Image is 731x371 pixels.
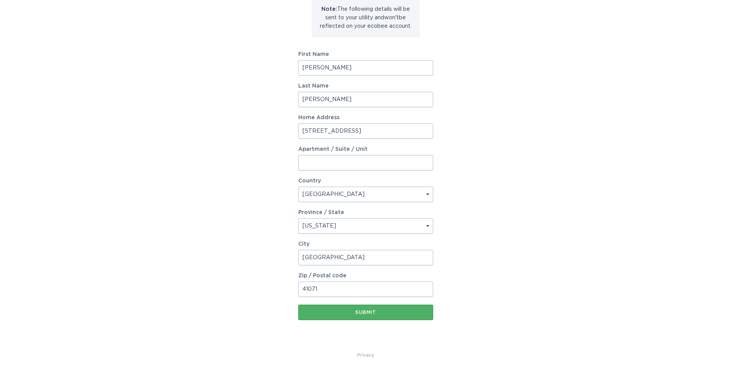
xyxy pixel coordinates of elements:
[298,83,433,89] label: Last Name
[298,178,321,184] label: Country
[298,52,433,57] label: First Name
[318,5,414,30] p: The following details will be sent to your utility and won't be reflected on your ecobee account.
[298,147,433,152] label: Apartment / Suite / Unit
[298,273,433,278] label: Zip / Postal code
[298,241,433,247] label: City
[302,310,429,315] div: Submit
[357,351,374,359] a: Privacy Policy & Terms of Use
[298,115,433,120] label: Home Address
[321,7,337,12] strong: Note:
[298,305,433,320] button: Submit
[298,210,344,215] label: Province / State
